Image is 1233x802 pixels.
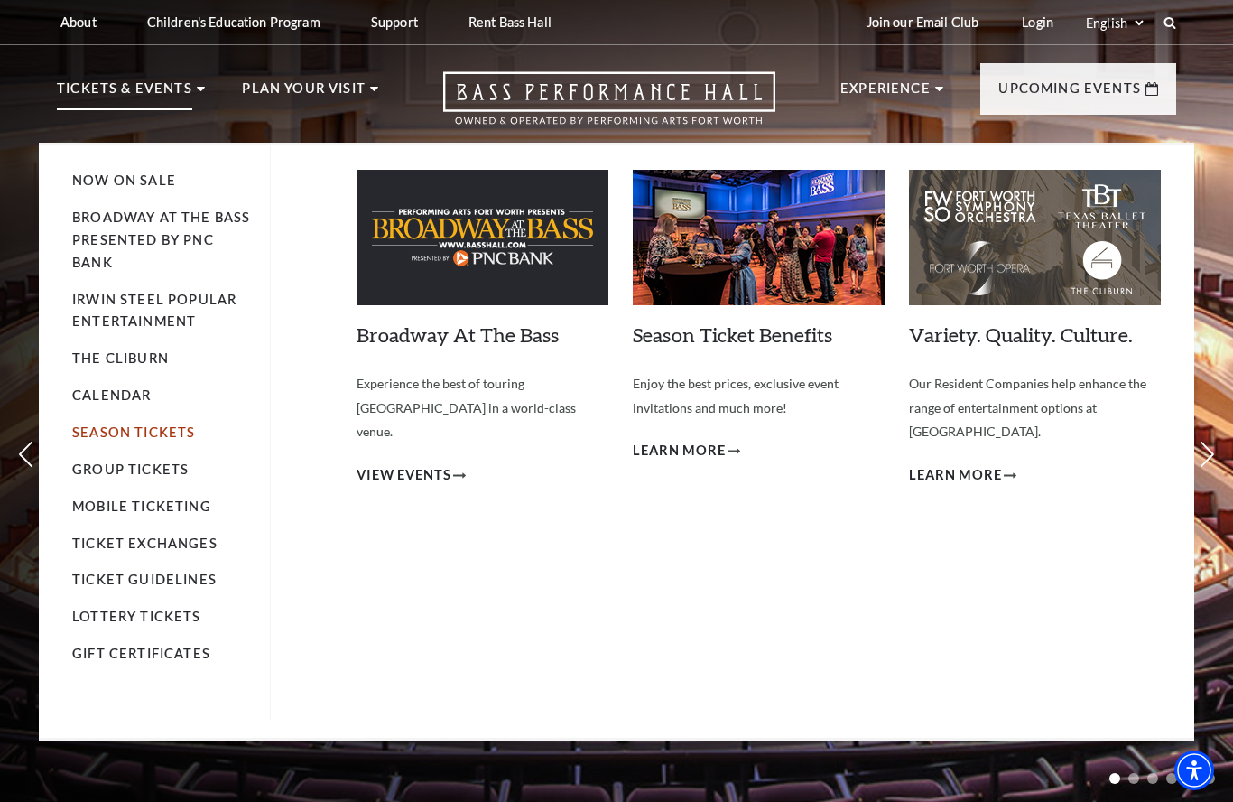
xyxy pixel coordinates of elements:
a: Ticket Exchanges [72,536,218,551]
a: Gift Certificates [72,646,210,661]
p: Our Resident Companies help enhance the range of entertainment options at [GEOGRAPHIC_DATA]. [909,372,1161,444]
p: Experience [840,78,931,110]
select: Select: [1082,14,1146,32]
a: Ticket Guidelines [72,572,217,587]
img: Variety. Quality. Culture. [909,170,1161,305]
a: View Events [357,464,466,487]
img: Season Ticket Benefits [633,170,885,305]
p: Tickets & Events [57,78,192,110]
a: Now On Sale [72,173,176,188]
span: View Events [357,464,451,487]
a: Broadway At The Bass [357,322,559,347]
a: Group Tickets [72,462,189,477]
div: Accessibility Menu [1174,751,1214,790]
a: Open this option [378,71,840,143]
a: Irwin Steel Popular Entertainment [72,292,236,330]
a: Lottery Tickets [72,609,201,624]
p: About [60,14,97,30]
p: Rent Bass Hall [468,14,552,30]
a: Learn More Season Ticket Benefits [633,440,740,462]
p: Children's Education Program [147,14,320,30]
p: Enjoy the best prices, exclusive event invitations and much more! [633,372,885,420]
img: Broadway At The Bass [357,170,608,305]
a: Broadway At The Bass presented by PNC Bank [72,210,250,270]
a: The Cliburn [72,350,169,366]
a: Season Ticket Benefits [633,322,832,347]
span: Learn More [909,464,1002,487]
span: Learn More [633,440,726,462]
p: Support [371,14,418,30]
a: Learn More Variety. Quality. Culture. [909,464,1016,487]
a: Variety. Quality. Culture. [909,322,1133,347]
p: Plan Your Visit [242,78,366,110]
a: Season Tickets [72,424,195,440]
a: Calendar [72,387,151,403]
a: Mobile Ticketing [72,499,211,514]
p: Upcoming Events [998,78,1141,110]
p: Experience the best of touring [GEOGRAPHIC_DATA] in a world-class venue. [357,372,608,444]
